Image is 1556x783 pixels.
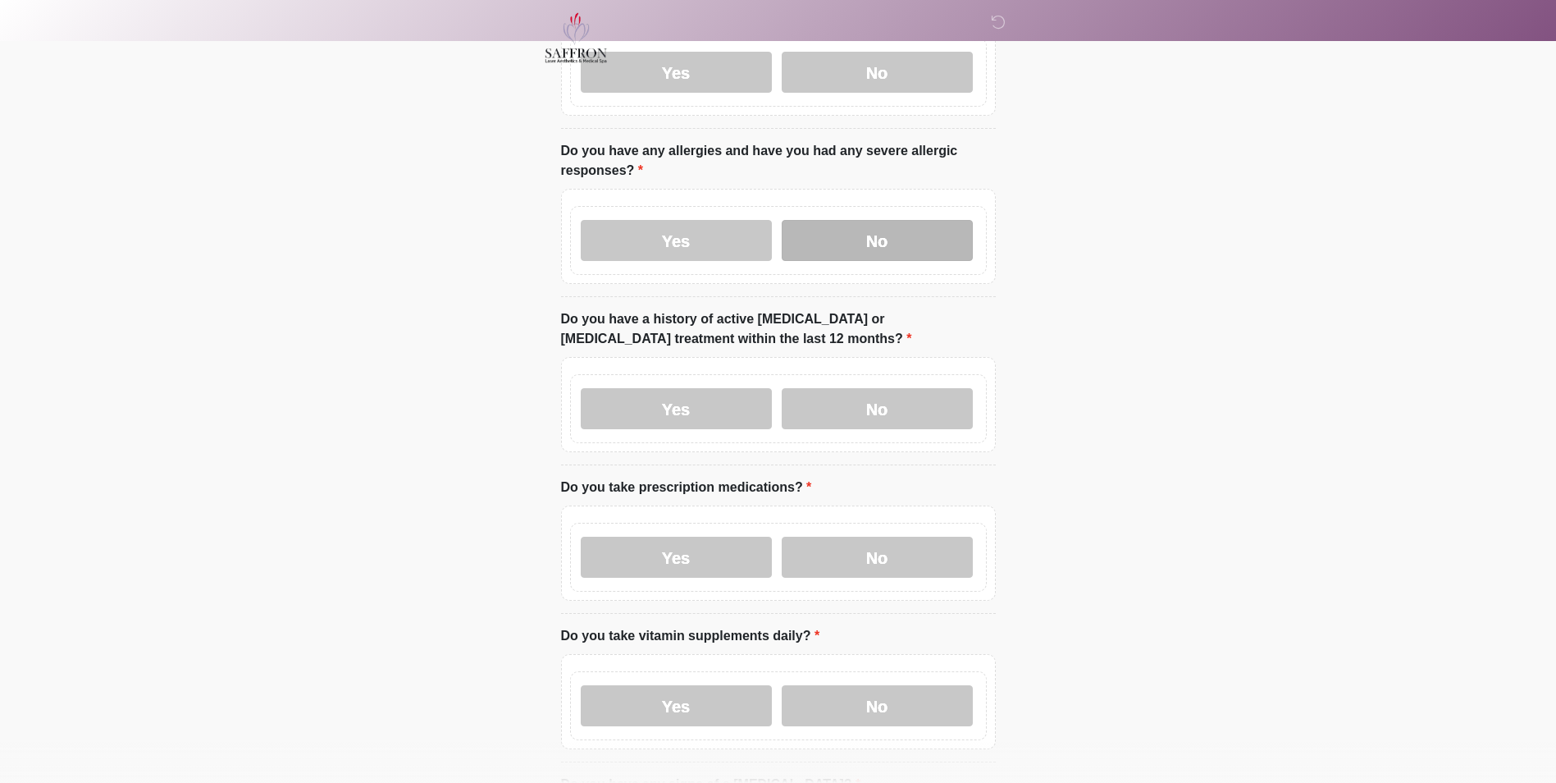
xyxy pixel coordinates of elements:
label: Do you take prescription medications? [561,478,812,497]
label: No [782,685,973,726]
img: Saffron Laser Aesthetics and Medical Spa Logo [545,12,609,63]
label: Do you have any allergies and have you had any severe allergic responses? [561,141,996,181]
label: Yes [581,685,772,726]
label: No [782,537,973,578]
label: Do you have a history of active [MEDICAL_DATA] or [MEDICAL_DATA] treatment within the last 12 mon... [561,309,996,349]
label: Yes [581,537,772,578]
label: No [782,220,973,261]
label: Yes [581,220,772,261]
label: No [782,388,973,429]
label: Yes [581,388,772,429]
label: Do you take vitamin supplements daily? [561,626,820,646]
